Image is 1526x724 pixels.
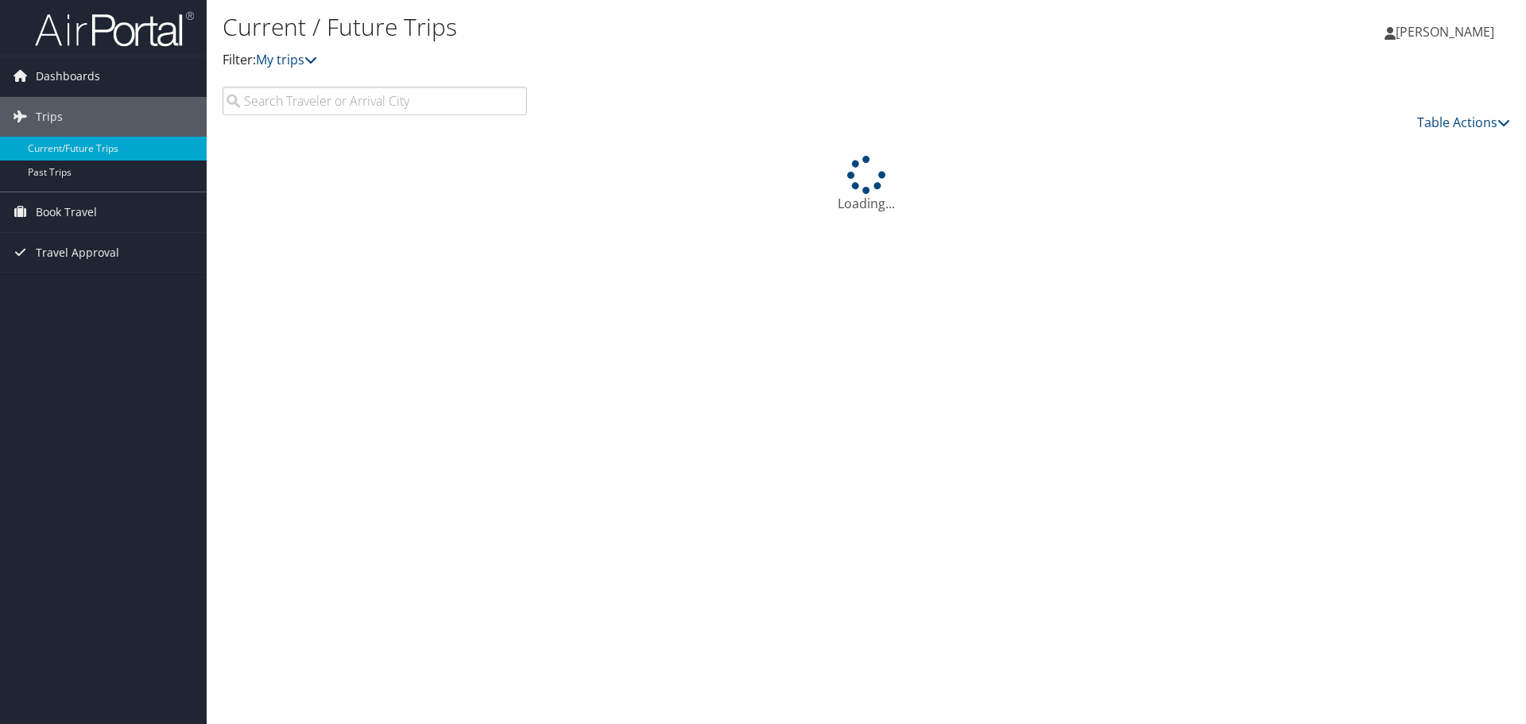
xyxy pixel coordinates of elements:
span: Travel Approval [36,233,119,273]
img: airportal-logo.png [35,10,194,48]
input: Search Traveler or Arrival City [223,87,527,115]
span: [PERSON_NAME] [1396,23,1494,41]
div: Loading... [223,156,1510,213]
a: Table Actions [1417,114,1510,131]
span: Dashboards [36,56,100,96]
span: Trips [36,97,63,137]
p: Filter: [223,50,1081,71]
a: [PERSON_NAME] [1385,8,1510,56]
span: Book Travel [36,192,97,232]
h1: Current / Future Trips [223,10,1081,44]
a: My trips [256,51,317,68]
